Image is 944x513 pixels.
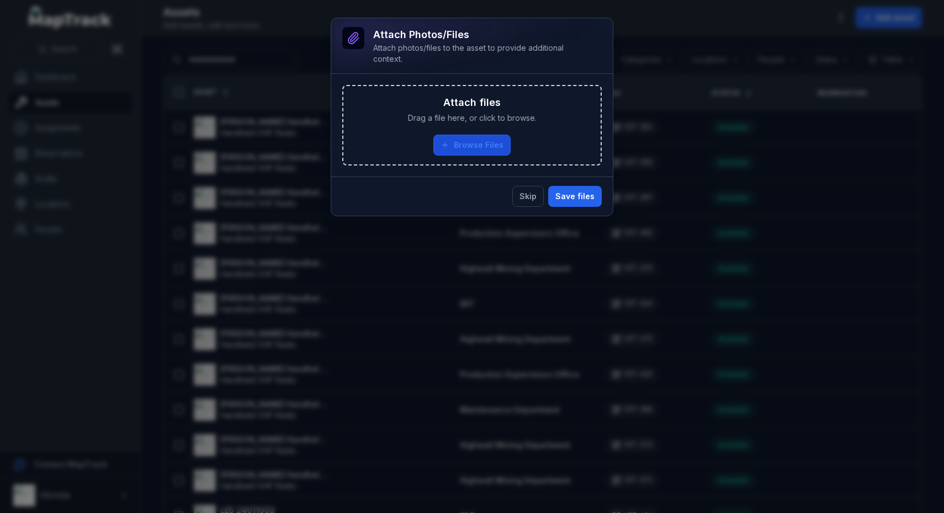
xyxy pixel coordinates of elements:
h3: Attach photos/files [373,27,584,42]
button: Save files [548,186,602,207]
span: Drag a file here, or click to browse. [408,113,537,124]
h3: Attach files [443,95,501,110]
button: Browse Files [433,135,511,156]
button: Skip [512,186,544,207]
div: Attach photos/files to the asset to provide additional context. [373,42,584,65]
